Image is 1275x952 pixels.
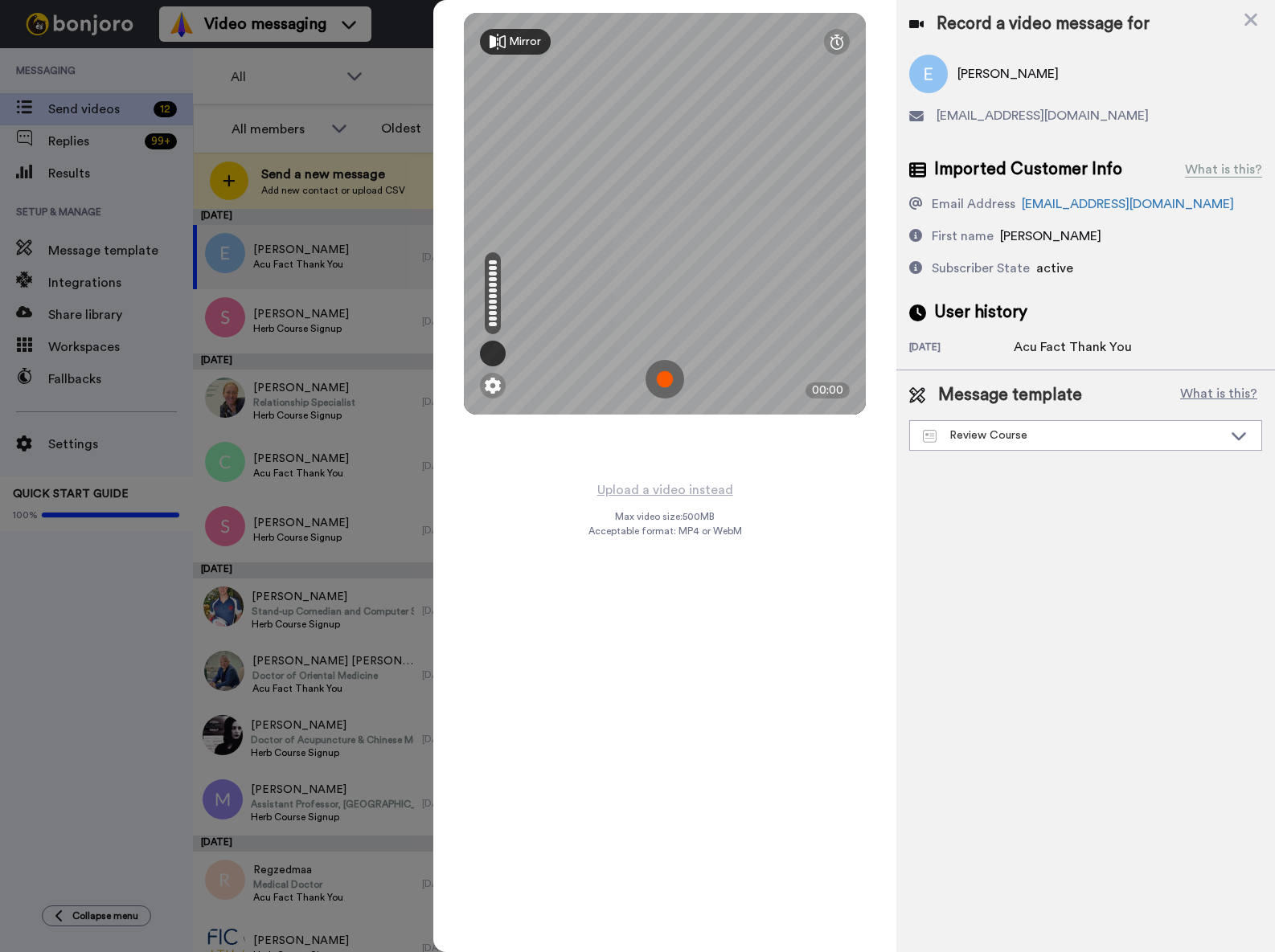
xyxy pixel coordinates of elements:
div: 00:00 [806,382,850,398]
span: Acceptable format: MP4 or WebM [588,525,742,537]
div: Subscriber State [932,259,1030,278]
div: What is this? [1185,160,1262,179]
img: ic_gear.svg [485,378,501,394]
a: [EMAIL_ADDRESS][DOMAIN_NAME] [1022,198,1234,210]
div: Acu Fact Thank You [1014,337,1132,357]
div: Review Course [923,427,1223,443]
div: Email Address [932,194,1015,214]
span: User history [934,300,1027,325]
span: Max video size: 500 MB [615,510,715,523]
span: Imported Customer Info [934,157,1122,182]
span: Message template [938,383,1082,407]
button: What is this? [1175,383,1262,407]
img: Message-temps.svg [923,430,937,443]
span: active [1036,262,1073,275]
span: [EMAIL_ADDRESS][DOMAIN_NAME] [937,106,1149,125]
button: Upload a video instead [592,480,738,501]
div: First name [932,227,994,246]
div: [DATE] [909,341,1014,357]
img: ic_record_start.svg [646,360,684,398]
span: [PERSON_NAME] [1000,230,1101,243]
